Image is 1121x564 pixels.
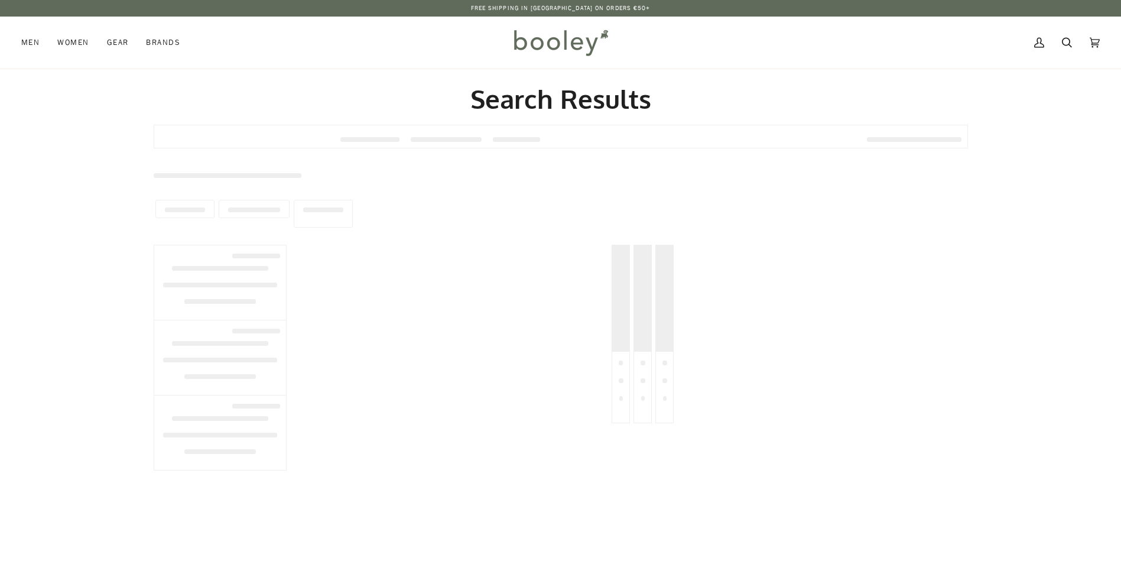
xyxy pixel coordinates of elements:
a: Gear [98,17,138,69]
img: Booley [509,25,612,60]
h2: Search Results [154,83,968,115]
a: Women [48,17,98,69]
span: Women [57,37,89,48]
a: Brands [137,17,189,69]
span: Brands [146,37,180,48]
span: Men [21,37,40,48]
p: Free Shipping in [GEOGRAPHIC_DATA] on Orders €50+ [471,4,651,13]
span: Gear [107,37,129,48]
a: Men [21,17,48,69]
